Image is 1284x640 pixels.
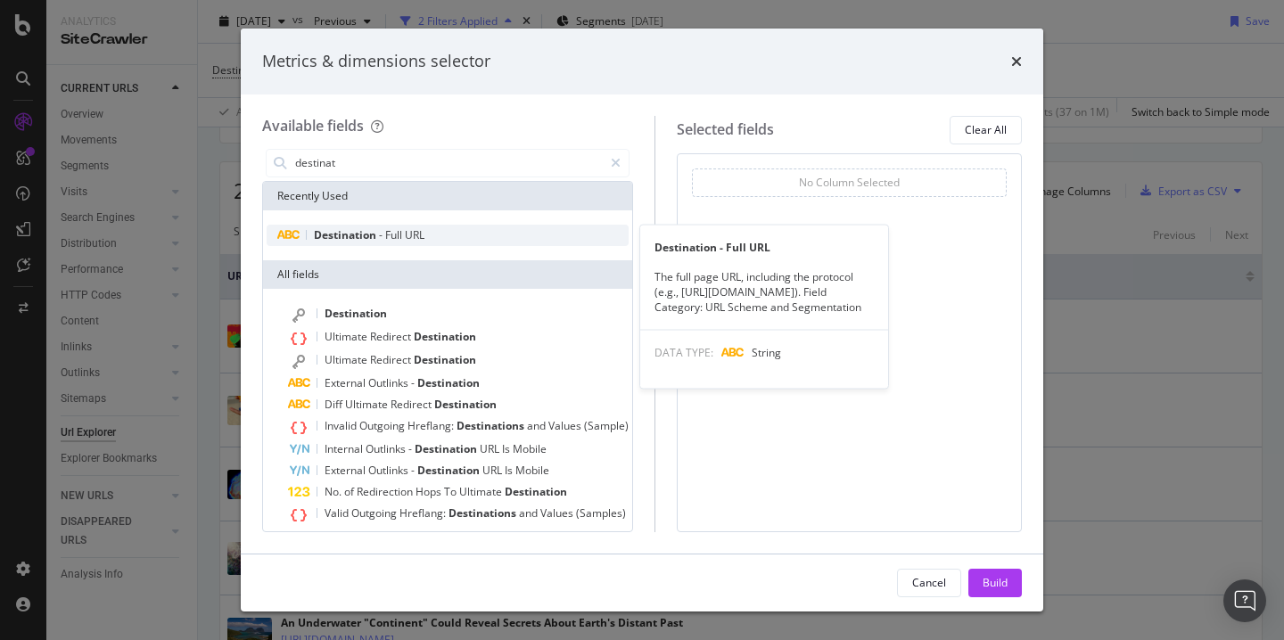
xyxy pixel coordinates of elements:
span: Ultimate [459,484,505,499]
span: String [752,344,781,359]
span: Valid [325,505,351,521]
span: Destination [505,484,567,499]
div: times [1011,50,1022,73]
div: Metrics & dimensions selector [262,50,490,73]
div: modal [241,29,1043,611]
span: Invalid [325,418,359,433]
span: Destination [415,441,480,456]
span: Redirect [370,329,414,344]
span: - [411,375,417,390]
span: Destinations [449,505,519,521]
span: Hops [416,484,444,499]
div: Selected fields [677,119,774,140]
span: To [444,484,459,499]
span: Is [505,463,515,478]
span: - [379,227,385,242]
div: Destination - Full URL [640,240,888,255]
div: Clear All [965,122,1007,137]
span: DATA TYPE: [654,344,713,359]
div: Available fields [262,116,364,135]
div: No Column Selected [799,175,900,190]
div: Recently Used [263,182,632,210]
span: Destination [417,463,482,478]
span: Destination [417,375,480,390]
span: Outgoing [359,418,407,433]
span: (Sample) [584,418,629,433]
div: Open Intercom Messenger [1223,579,1266,622]
div: All fields [263,260,632,289]
span: of [344,484,357,499]
div: Build [983,575,1008,590]
span: Mobile [515,463,549,478]
span: Destination [325,306,387,321]
input: Search by field name [293,150,603,176]
span: Redirection [357,484,416,499]
span: Outlinks [366,441,408,456]
span: Outgoing [351,505,399,521]
span: Full [385,227,405,242]
span: Destination [414,352,476,367]
span: - [408,441,415,456]
span: Hreflang: [399,505,449,521]
span: Ultimate [325,329,370,344]
span: URL [480,441,502,456]
button: Cancel [897,569,961,597]
span: and [527,418,548,433]
span: Destination [314,227,379,242]
span: Destinations [457,418,527,433]
span: Diff [325,397,345,412]
span: No. [325,484,344,499]
span: Redirect [370,352,414,367]
span: Destination [434,397,497,412]
span: Mobile [513,441,547,456]
span: Values [540,505,576,521]
span: (Samples) [576,505,626,521]
span: External [325,463,368,478]
span: Internal [325,441,366,456]
span: Hreflang: [407,418,457,433]
div: The full page URL, including the protocol (e.g., [URL][DOMAIN_NAME]). Field Category: URL Scheme ... [640,269,888,315]
span: Redirect [391,397,434,412]
button: Build [968,569,1022,597]
span: Destination [414,329,476,344]
div: Cancel [912,575,946,590]
span: Outlinks [368,463,411,478]
span: External [325,375,368,390]
span: - [411,463,417,478]
span: Is [502,441,513,456]
span: Outlinks [368,375,411,390]
span: Ultimate [345,397,391,412]
span: URL [405,227,424,242]
span: URL [482,463,505,478]
span: Values [548,418,584,433]
span: and [519,505,540,521]
button: Clear All [950,116,1022,144]
span: Ultimate [325,352,370,367]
